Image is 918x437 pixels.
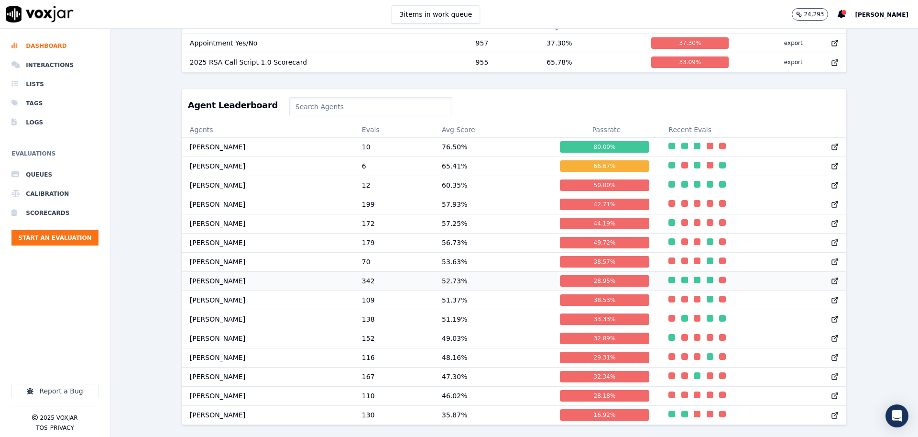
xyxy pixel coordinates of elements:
td: 49.03 % [434,329,552,348]
td: 10 [354,137,434,157]
td: 65.41 % [434,157,552,176]
td: 35.87 % [434,405,552,425]
td: 46.02 % [434,386,552,405]
td: 199 [354,195,434,214]
td: 57.25 % [434,214,552,233]
button: [PERSON_NAME] [855,9,918,20]
div: 16.92 % [560,409,650,421]
td: 957 [468,34,539,53]
td: 138 [354,310,434,329]
button: export [776,35,810,51]
th: Recent Evals [661,122,846,137]
td: [PERSON_NAME] [182,271,354,291]
div: 32.34 % [560,371,650,382]
div: 38.53 % [560,294,650,306]
td: [PERSON_NAME] [182,252,354,271]
div: 28.18 % [560,390,650,402]
td: [PERSON_NAME] [182,157,354,176]
div: Open Intercom Messenger [885,404,908,427]
th: Avg Score [434,122,552,137]
td: 60.35 % [434,176,552,195]
td: 6 [354,157,434,176]
td: Appointment Yes/No [182,34,468,53]
a: Dashboard [11,36,98,56]
a: Logs [11,113,98,132]
a: Queues [11,165,98,184]
td: 51.37 % [434,291,552,310]
td: [PERSON_NAME] [182,386,354,405]
div: 33.09 % [651,56,729,68]
div: 37.30 % [651,37,729,49]
div: 38.57 % [560,256,650,268]
td: 109 [354,291,434,310]
td: 130 [354,405,434,425]
td: 342 [354,271,434,291]
h3: Agent Leaderboard [188,101,278,110]
td: 955 [468,53,539,72]
td: [PERSON_NAME] [182,329,354,348]
td: 48.16 % [434,348,552,367]
a: Tags [11,94,98,113]
th: Evals [354,122,434,137]
td: 172 [354,214,434,233]
button: Privacy [50,424,74,432]
td: 167 [354,367,434,386]
td: 116 [354,348,434,367]
button: export [776,55,810,70]
td: 57.93 % [434,195,552,214]
td: [PERSON_NAME] [182,233,354,252]
button: Start an Evaluation [11,230,98,246]
img: voxjar logo [6,6,74,22]
input: Search Agents [289,97,452,116]
td: [PERSON_NAME] [182,348,354,367]
td: 70 [354,252,434,271]
td: 152 [354,329,434,348]
td: 110 [354,386,434,405]
td: 2025 RSA Call Script 1.0 Scorecard [182,53,468,72]
td: [PERSON_NAME] [182,137,354,157]
th: Passrate [552,122,661,137]
td: 56.73 % [434,233,552,252]
td: [PERSON_NAME] [182,367,354,386]
div: 42.71 % [560,199,650,210]
a: Interactions [11,56,98,75]
td: 37.30 % [539,34,644,53]
div: 66.67 % [560,160,650,172]
td: 53.63 % [434,252,552,271]
button: Report a Bug [11,384,98,398]
span: [PERSON_NAME] [855,11,908,18]
td: 65.78 % [539,53,644,72]
td: 76.50 % [434,137,552,157]
td: 12 [354,176,434,195]
td: [PERSON_NAME] [182,291,354,310]
a: Lists [11,75,98,94]
td: 52.73 % [434,271,552,291]
td: [PERSON_NAME] [182,405,354,425]
button: 24,293 [792,8,828,21]
button: 3items in work queue [392,5,481,23]
td: [PERSON_NAME] [182,310,354,329]
td: 51.19 % [434,310,552,329]
div: 50.00 % [560,179,650,191]
h6: Evaluations [11,148,98,165]
a: Calibration [11,184,98,203]
p: 2025 Voxjar [40,414,77,422]
td: 47.30 % [434,367,552,386]
button: 24,293 [792,8,838,21]
div: 28.95 % [560,275,650,287]
td: 179 [354,233,434,252]
td: [PERSON_NAME] [182,176,354,195]
p: 24,293 [804,11,824,18]
div: 49.72 % [560,237,650,248]
button: TOS [36,424,47,432]
td: [PERSON_NAME] [182,195,354,214]
div: 44.19 % [560,218,650,229]
a: Scorecards [11,203,98,223]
